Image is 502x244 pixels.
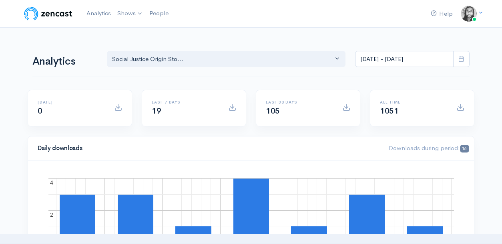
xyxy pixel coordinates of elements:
[475,217,494,236] iframe: gist-messenger-bubble-iframe
[38,145,379,152] h4: Daily downloads
[83,5,114,22] a: Analytics
[146,5,172,22] a: People
[152,100,219,104] h6: Last 7 days
[460,145,469,152] span: 16
[461,6,477,22] img: ...
[32,56,97,67] h1: Analytics
[428,5,456,22] a: Help
[389,144,469,152] span: Downloads during period:
[266,106,280,116] span: 105
[266,100,333,104] h6: Last 30 days
[380,100,447,104] h6: All time
[23,6,74,22] img: ZenCast Logo
[38,100,104,104] h6: [DATE]
[50,211,53,218] text: 2
[112,55,333,64] div: Social Justice Origin Sto...
[114,5,146,22] a: Shows
[107,51,345,67] button: Social Justice Origin Sto...
[380,106,398,116] span: 1051
[50,179,53,186] text: 4
[38,106,42,116] span: 0
[355,51,454,67] input: analytics date range selector
[152,106,161,116] span: 19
